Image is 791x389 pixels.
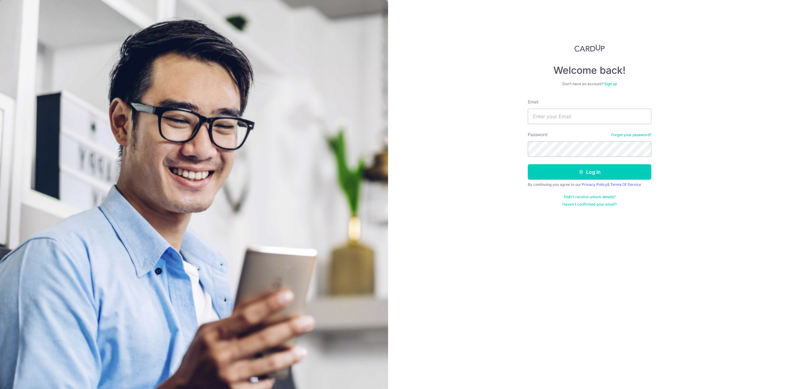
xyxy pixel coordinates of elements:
input: Enter your Email [528,109,651,124]
h4: Welcome back! [528,64,651,77]
a: Terms Of Service [610,182,641,187]
div: Don’t have an account? [528,82,651,86]
a: Sign up [604,82,617,86]
div: By continuing you agree to our & [528,182,651,187]
button: Log in [528,164,651,180]
a: Privacy Policy [582,182,607,187]
label: Password [528,132,548,138]
a: Haven't confirmed your email? [562,202,617,207]
a: Didn't receive unlock details? [564,194,615,199]
img: CardUp Logo [574,44,605,52]
a: Forgot your password? [611,132,651,137]
label: Email [528,99,538,105]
